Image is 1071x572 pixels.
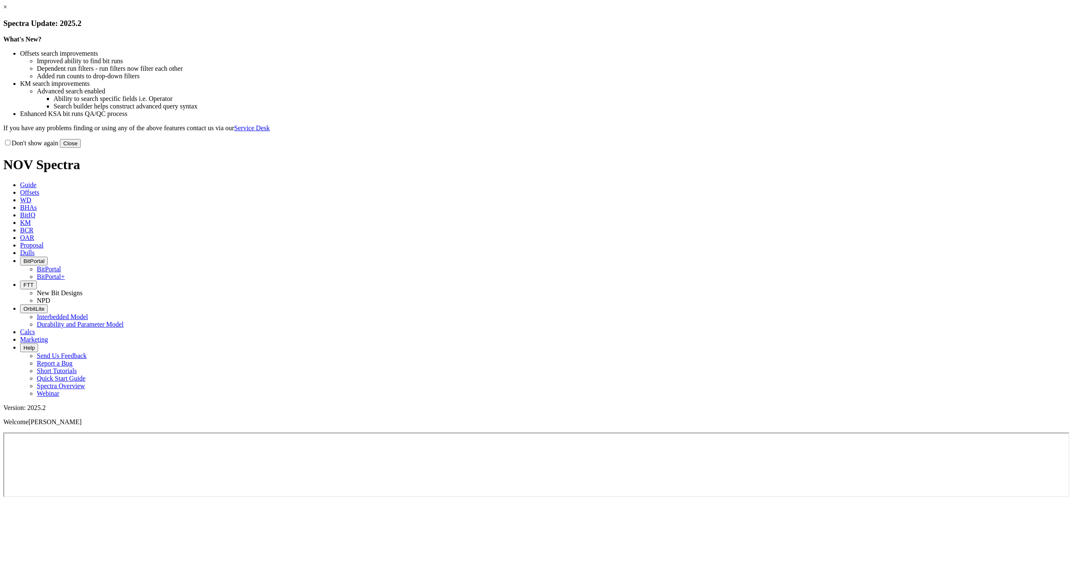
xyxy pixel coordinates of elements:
a: BitPortal+ [37,273,65,280]
a: Short Tutorials [37,367,77,374]
div: Version: 2025.2 [3,404,1068,412]
li: Search builder helps construct advanced query syntax [54,103,1068,110]
span: OrbitLite [23,306,44,312]
li: Improved ability to find bit runs [37,57,1068,65]
a: NPD [37,297,50,304]
span: KM [20,219,31,226]
a: BitPortal [37,265,61,273]
a: Durability and Parameter Model [37,321,124,328]
li: KM search improvements [20,80,1068,88]
button: Close [60,139,81,148]
a: Spectra Overview [37,382,85,389]
span: OAR [20,234,34,241]
a: × [3,3,7,10]
span: Guide [20,181,36,188]
li: Added run counts to drop-down filters [37,72,1068,80]
span: BitIQ [20,211,35,219]
a: Send Us Feedback [37,352,87,359]
li: Dependent run filters - run filters now filter each other [37,65,1068,72]
span: FTT [23,282,33,288]
span: Offsets [20,189,39,196]
span: Proposal [20,242,44,249]
a: Quick Start Guide [37,375,85,382]
a: New Bit Designs [37,289,82,296]
strong: What's New? [3,36,41,43]
li: Advanced search enabled [37,88,1068,95]
li: Ability to search specific fields i.e. Operator [54,95,1068,103]
a: Service Desk [234,124,270,131]
li: Offsets search improvements [20,50,1068,57]
span: Calcs [20,328,35,335]
span: BCR [20,227,33,234]
a: Interbedded Model [37,313,88,320]
span: WD [20,196,31,204]
span: Dulls [20,249,35,256]
span: BitPortal [23,258,44,264]
span: Help [23,345,35,351]
h1: NOV Spectra [3,157,1068,173]
h3: Spectra Update: 2025.2 [3,19,1068,28]
span: [PERSON_NAME] [28,418,82,425]
p: If you have any problems finding or using any of the above features contact us via our [3,124,1068,132]
input: Don't show again [5,140,10,145]
label: Don't show again [3,139,58,147]
a: Webinar [37,390,59,397]
li: Enhanced KSA bit runs QA/QC process [20,110,1068,118]
a: Report a Bug [37,360,72,367]
span: Marketing [20,336,48,343]
p: Welcome [3,418,1068,426]
span: BHAs [20,204,37,211]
